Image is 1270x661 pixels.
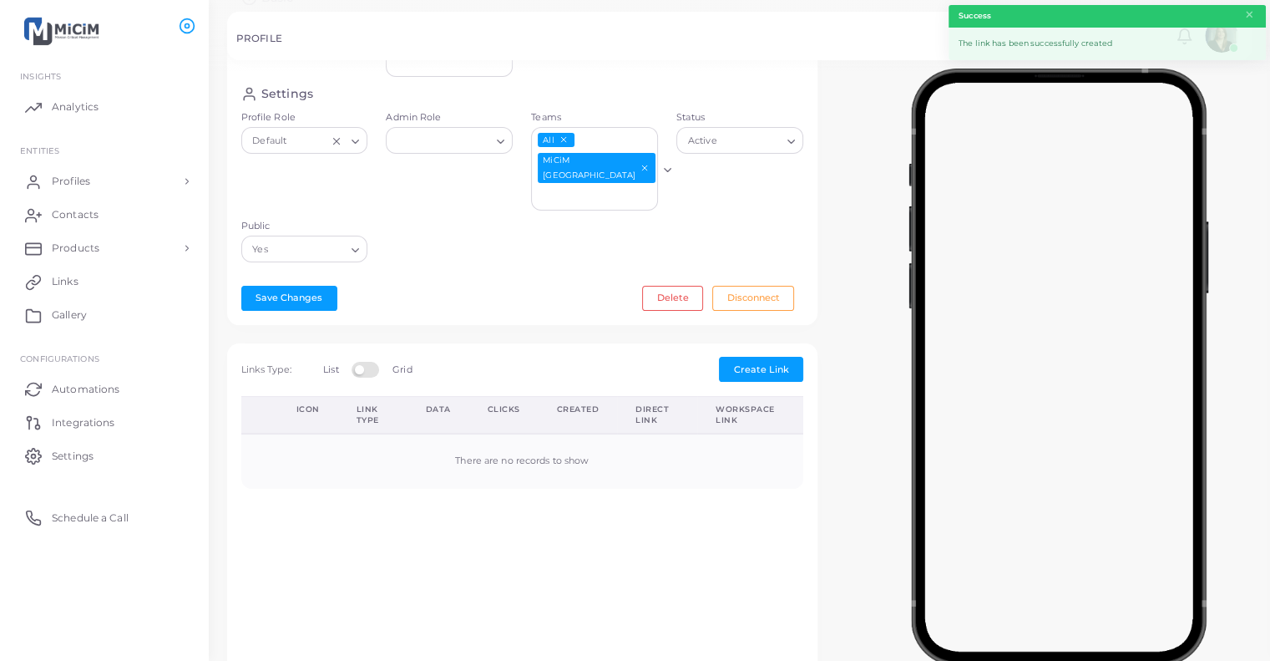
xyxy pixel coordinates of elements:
[20,353,99,364] span: Configurations
[959,10,991,22] strong: Success
[558,134,569,145] button: Deselect All
[721,132,781,150] input: Search for option
[241,220,368,233] label: Public
[393,132,490,150] input: Search for option
[1244,6,1255,24] button: Close
[291,132,327,150] input: Search for option
[686,133,719,150] span: Active
[13,198,196,231] a: Contacts
[531,127,658,211] div: Search for option
[13,298,196,332] a: Gallery
[676,111,803,125] label: Status
[13,90,196,124] a: Analytics
[250,133,289,150] span: Default
[557,404,600,415] div: Created
[236,33,282,44] h5: PROFILE
[323,364,338,377] label: List
[13,405,196,439] a: Integrations
[260,455,786,468] div: There are no records to show
[241,396,278,434] th: Action
[241,364,291,375] span: Links Type:
[734,364,789,375] span: Create Link
[52,415,114,430] span: Integrations
[261,86,313,102] h4: Settings
[712,286,794,311] button: Disconnect
[20,145,59,155] span: ENTITIES
[13,439,196,472] a: Settings
[386,127,513,154] div: Search for option
[531,111,658,125] label: Teams
[426,404,451,415] div: Data
[357,404,389,426] div: Link Type
[13,265,196,298] a: Links
[719,357,803,382] button: Create Link
[639,162,650,174] button: Deselect MiCiM Italia
[52,207,99,222] span: Contacts
[13,372,196,405] a: Automations
[716,404,785,426] div: Workspace Link
[635,404,679,426] div: Direct Link
[296,404,320,415] div: Icon
[241,236,368,262] div: Search for option
[13,231,196,265] a: Products
[534,188,657,206] input: Search for option
[52,511,129,526] span: Schedule a Call
[52,382,119,397] span: Automations
[331,134,342,147] button: Clear Selected
[241,286,337,311] button: Save Changes
[20,71,61,81] span: INSIGHTS
[52,449,94,464] span: Settings
[271,240,345,258] input: Search for option
[52,308,87,323] span: Gallery
[250,241,271,258] span: Yes
[52,274,78,289] span: Links
[538,153,655,183] span: MiCiM [GEOGRAPHIC_DATA]
[241,127,368,154] div: Search for option
[949,28,1266,60] div: The link has been successfully created
[386,111,513,125] label: Admin Role
[13,165,196,198] a: Profiles
[642,286,703,311] button: Delete
[488,404,520,415] div: Clicks
[538,133,574,148] span: All
[392,364,412,377] label: Grid
[15,16,108,47] img: logo
[52,174,90,189] span: Profiles
[241,111,368,125] label: Profile Role
[52,99,99,114] span: Analytics
[676,127,803,154] div: Search for option
[52,241,99,256] span: Products
[13,501,196,534] a: Schedule a Call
